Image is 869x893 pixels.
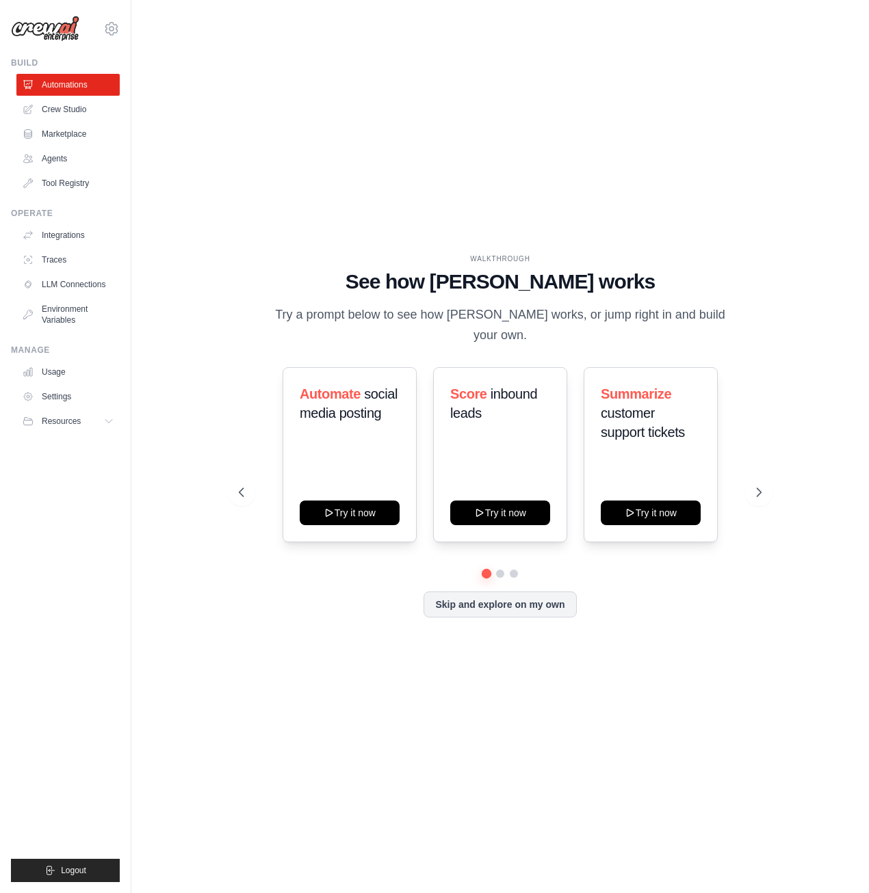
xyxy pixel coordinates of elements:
[601,501,701,525] button: Try it now
[239,254,761,264] div: WALKTHROUGH
[16,361,120,383] a: Usage
[16,74,120,96] a: Automations
[11,57,120,68] div: Build
[300,386,398,421] span: social media posting
[16,298,120,331] a: Environment Variables
[11,16,79,42] img: Logo
[239,269,761,294] h1: See how [PERSON_NAME] works
[11,859,120,882] button: Logout
[42,416,81,427] span: Resources
[16,172,120,194] a: Tool Registry
[801,827,869,893] iframe: Chat Widget
[601,405,685,440] span: customer support tickets
[450,386,487,401] span: Score
[300,501,400,525] button: Try it now
[11,345,120,356] div: Manage
[16,274,120,295] a: LLM Connections
[16,224,120,246] a: Integrations
[450,501,550,525] button: Try it now
[270,305,730,345] p: Try a prompt below to see how [PERSON_NAME] works, or jump right in and build your own.
[16,386,120,408] a: Settings
[16,123,120,145] a: Marketplace
[16,148,120,170] a: Agents
[601,386,671,401] span: Summarize
[450,386,537,421] span: inbound leads
[16,98,120,120] a: Crew Studio
[11,208,120,219] div: Operate
[16,410,120,432] button: Resources
[424,591,576,617] button: Skip and explore on my own
[16,249,120,271] a: Traces
[61,865,86,876] span: Logout
[300,386,361,401] span: Automate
